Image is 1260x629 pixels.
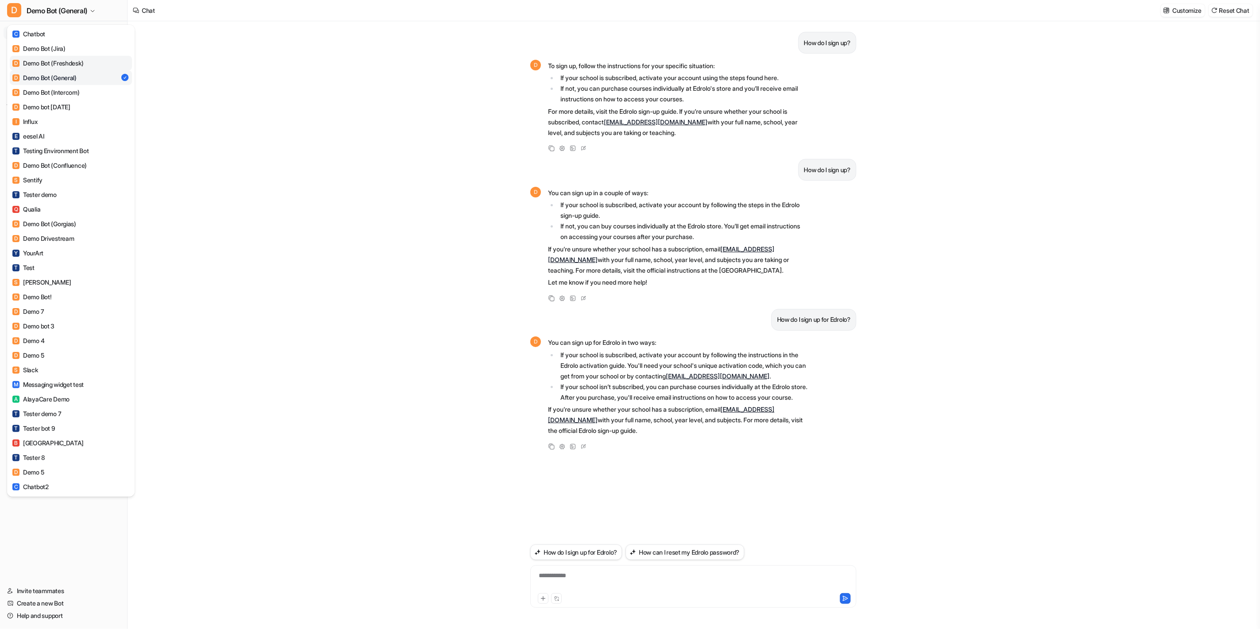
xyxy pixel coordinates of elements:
[7,25,135,497] div: DDemo Bot (General)
[12,118,19,125] span: I
[12,147,19,154] span: T
[12,440,19,447] span: B
[12,89,19,96] span: D
[12,409,61,418] div: Tester demo 7
[12,74,19,81] span: D
[12,483,19,490] span: C
[12,88,80,97] div: Demo Bot (Intercom)
[12,102,70,112] div: Demo bot [DATE]
[12,73,77,82] div: Demo Bot (General)
[12,454,19,461] span: T
[12,220,19,228] span: D
[12,323,19,330] span: D
[7,3,21,17] span: D
[12,45,19,52] span: D
[12,29,45,39] div: Chatbot
[12,410,19,417] span: T
[12,131,44,141] div: eesel AI
[12,352,19,359] span: D
[12,367,19,374] span: S
[12,467,44,477] div: Demo 5
[12,380,84,389] div: Messaging widget test
[12,205,40,214] div: Qualia
[12,146,89,155] div: Testing Environment Bot
[12,58,83,68] div: Demo Bot (Freshdesk)
[12,453,45,462] div: Tester 8
[12,292,51,301] div: Demo Bot!
[12,177,19,184] span: S
[12,31,19,38] span: C
[12,394,70,404] div: AlayaCare Demo
[12,438,84,448] div: [GEOGRAPHIC_DATA]
[12,104,19,111] span: D
[12,381,19,388] span: M
[12,190,57,199] div: Tester demo
[12,133,19,140] span: E
[12,234,74,243] div: Demo Drivestream
[12,219,76,228] div: Demo Bot (Gorgias)
[12,321,54,331] div: Demo bot 3
[12,263,35,272] div: Test
[12,424,55,433] div: Tester bot 9
[12,396,19,403] span: A
[12,425,19,432] span: T
[12,264,19,271] span: T
[12,469,19,476] span: D
[12,337,19,344] span: D
[12,191,19,198] span: T
[12,278,71,287] div: [PERSON_NAME]
[12,365,38,374] div: Slack
[12,307,44,316] div: Demo 7
[12,336,44,345] div: Demo 4
[12,351,44,360] div: Demo 5
[12,206,19,213] span: Q
[27,4,87,17] span: Demo Bot (General)
[12,250,19,257] span: Y
[12,162,19,169] span: D
[12,175,43,185] div: Sentify
[12,60,19,67] span: D
[12,308,19,315] span: D
[12,235,19,242] span: D
[12,293,19,301] span: D
[12,117,37,126] div: Influx
[12,279,19,286] span: S
[12,44,66,53] div: Demo Bot (Jira)
[12,161,87,170] div: Demo Bot (Confluence)
[12,248,43,258] div: YourArt
[12,482,49,491] div: Chatbot2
